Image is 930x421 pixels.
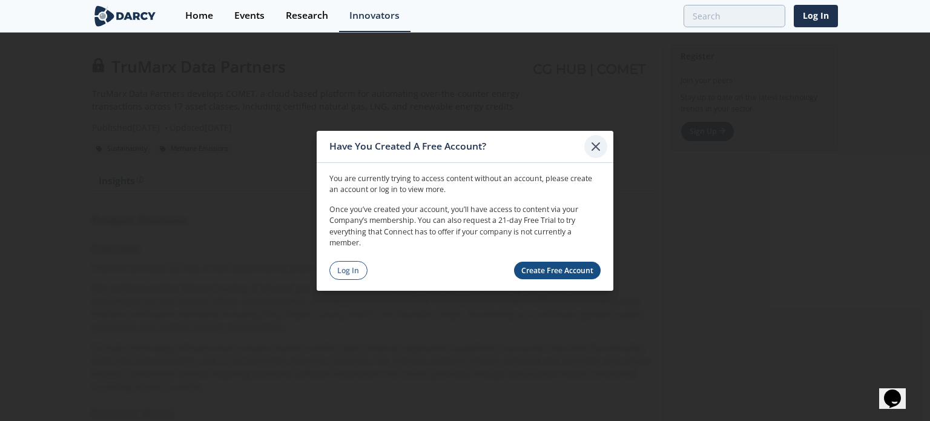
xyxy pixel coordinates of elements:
a: Create Free Account [514,262,601,279]
img: logo-wide.svg [92,5,158,27]
div: Have You Created A Free Account? [329,135,584,158]
div: Events [234,11,265,21]
div: Home [185,11,213,21]
a: Log In [329,261,368,280]
iframe: chat widget [879,373,918,409]
input: Advanced Search [684,5,785,27]
div: Innovators [349,11,400,21]
a: Log In [794,5,838,27]
p: You are currently trying to access content without an account, please create an account or log in... [329,173,601,196]
p: Once you’ve created your account, you’ll have access to content via your Company’s membership. Yo... [329,204,601,249]
div: Research [286,11,328,21]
